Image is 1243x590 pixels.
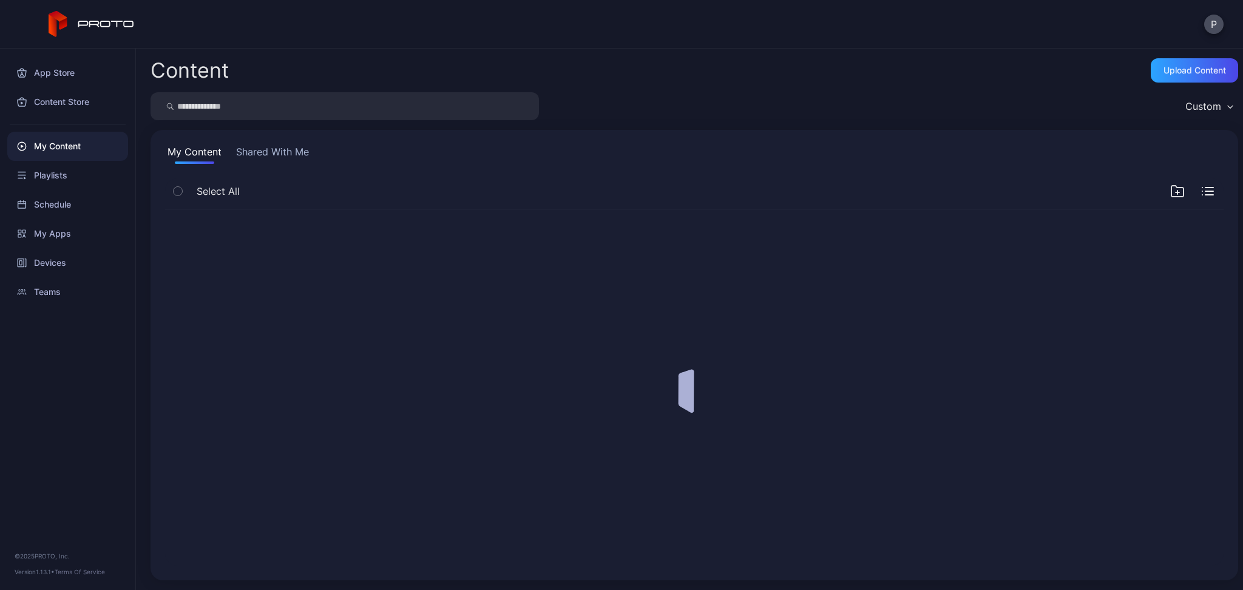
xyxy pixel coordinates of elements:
a: My Content [7,132,128,161]
a: Playlists [7,161,128,190]
button: Upload Content [1151,58,1238,83]
a: Schedule [7,190,128,219]
div: Content [151,60,229,81]
a: My Apps [7,219,128,248]
span: Version 1.13.1 • [15,568,55,575]
button: Custom [1179,92,1238,120]
div: © 2025 PROTO, Inc. [15,551,121,561]
span: Select All [197,184,240,198]
a: Teams [7,277,128,307]
button: Shared With Me [234,144,311,164]
div: Custom [1185,100,1221,112]
div: Upload Content [1163,66,1226,75]
button: P [1204,15,1224,34]
button: My Content [165,144,224,164]
a: Terms Of Service [55,568,105,575]
a: Devices [7,248,128,277]
a: App Store [7,58,128,87]
a: Content Store [7,87,128,117]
